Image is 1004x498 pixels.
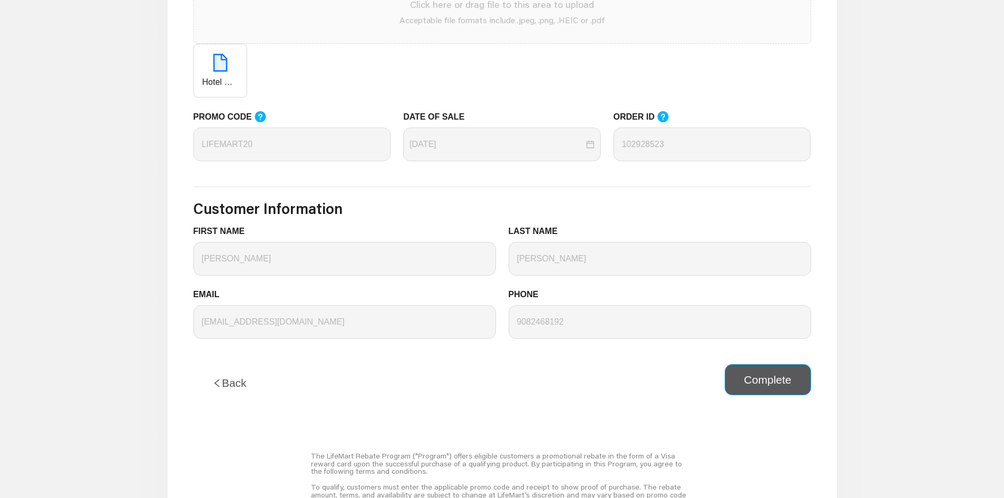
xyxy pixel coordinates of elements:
[193,364,266,402] button: leftBack
[193,110,277,123] label: PROMO CODE
[193,288,228,301] label: EMAIL
[212,378,222,388] span: left
[193,242,496,276] input: FIRST NAME
[509,288,547,301] label: PHONE
[509,305,811,339] input: PHONE
[193,305,496,339] input: EMAIL
[725,364,811,396] button: Complete
[509,242,811,276] input: LAST NAME
[193,225,253,238] label: FIRST NAME
[613,110,680,123] label: ORDER ID
[311,448,693,479] div: The LifeMart Rebate Program ("Program") offers eligible customers a promotional rebate in the for...
[403,111,472,123] label: DATE OF SALE
[193,200,811,218] h3: Customer Information
[202,14,802,26] p: Acceptable file formats include .jpeg, .png, .HEIC or .pdf
[509,225,566,238] label: LAST NAME
[410,138,584,151] input: DATE OF SALE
